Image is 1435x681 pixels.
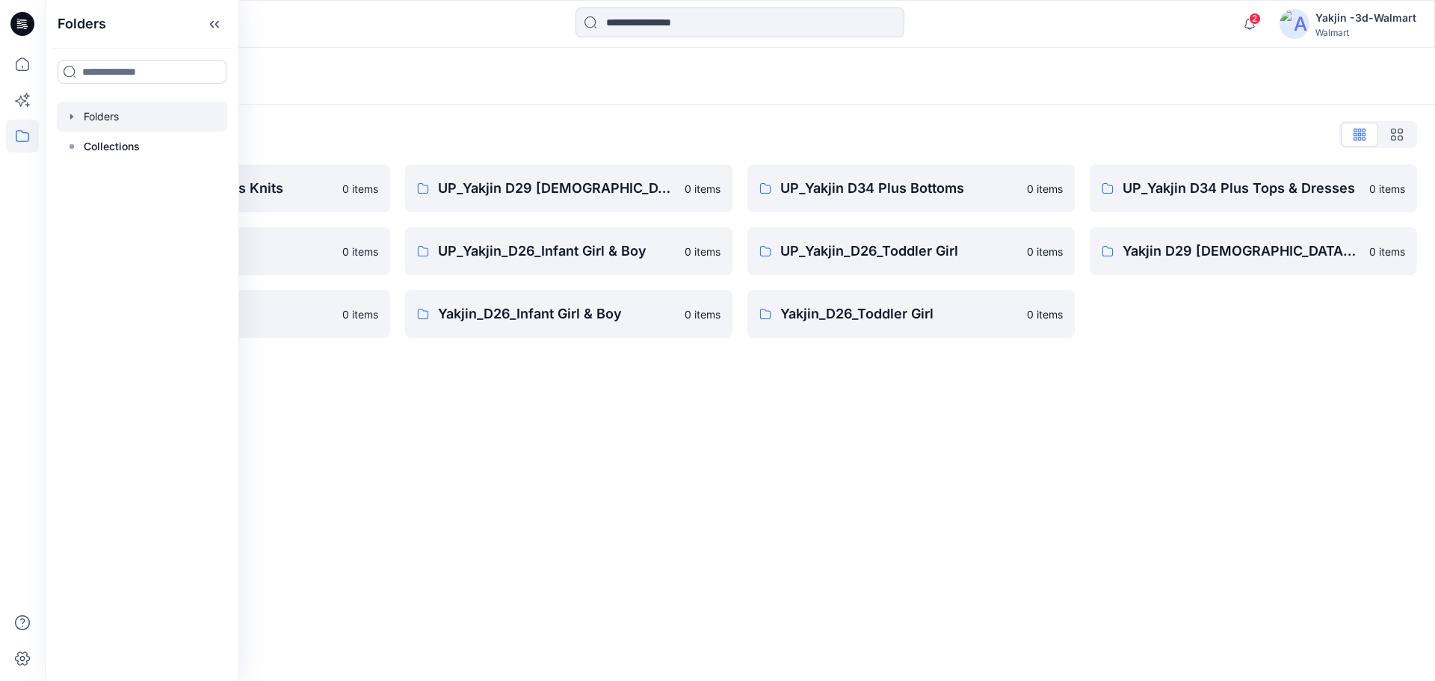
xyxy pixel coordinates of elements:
[780,241,1018,262] p: UP_Yakjin_D26_Toddler Girl
[780,303,1018,324] p: Yakjin_D26_Toddler Girl
[405,290,732,338] a: Yakjin_D26_Infant Girl & Boy0 items
[685,306,720,322] p: 0 items
[1315,27,1416,38] div: Walmart
[685,244,720,259] p: 0 items
[342,181,378,197] p: 0 items
[1280,9,1309,39] img: avatar
[1123,178,1360,199] p: UP_Yakjin D34 Plus Tops & Dresses
[342,306,378,322] p: 0 items
[405,227,732,275] a: UP_Yakjin_D26_Infant Girl & Boy0 items
[1027,244,1063,259] p: 0 items
[405,164,732,212] a: UP_Yakjin D29 [DEMOGRAPHIC_DATA] Sleep0 items
[685,181,720,197] p: 0 items
[1369,244,1405,259] p: 0 items
[1027,181,1063,197] p: 0 items
[1027,306,1063,322] p: 0 items
[1090,227,1417,275] a: Yakjin D29 [DEMOGRAPHIC_DATA] Sleepwear0 items
[438,241,676,262] p: UP_Yakjin_D26_Infant Girl & Boy
[1123,241,1360,262] p: Yakjin D29 [DEMOGRAPHIC_DATA] Sleepwear
[438,178,676,199] p: UP_Yakjin D29 [DEMOGRAPHIC_DATA] Sleep
[747,164,1075,212] a: UP_Yakjin D34 Plus Bottoms0 items
[1090,164,1417,212] a: UP_Yakjin D34 Plus Tops & Dresses0 items
[1249,13,1261,25] span: 2
[780,178,1018,199] p: UP_Yakjin D34 Plus Bottoms
[1315,9,1416,27] div: Yakjin -3d-Walmart
[747,290,1075,338] a: Yakjin_D26_Toddler Girl0 items
[84,138,140,155] p: Collections
[438,303,676,324] p: Yakjin_D26_Infant Girl & Boy
[1369,181,1405,197] p: 0 items
[342,244,378,259] p: 0 items
[747,227,1075,275] a: UP_Yakjin_D26_Toddler Girl0 items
